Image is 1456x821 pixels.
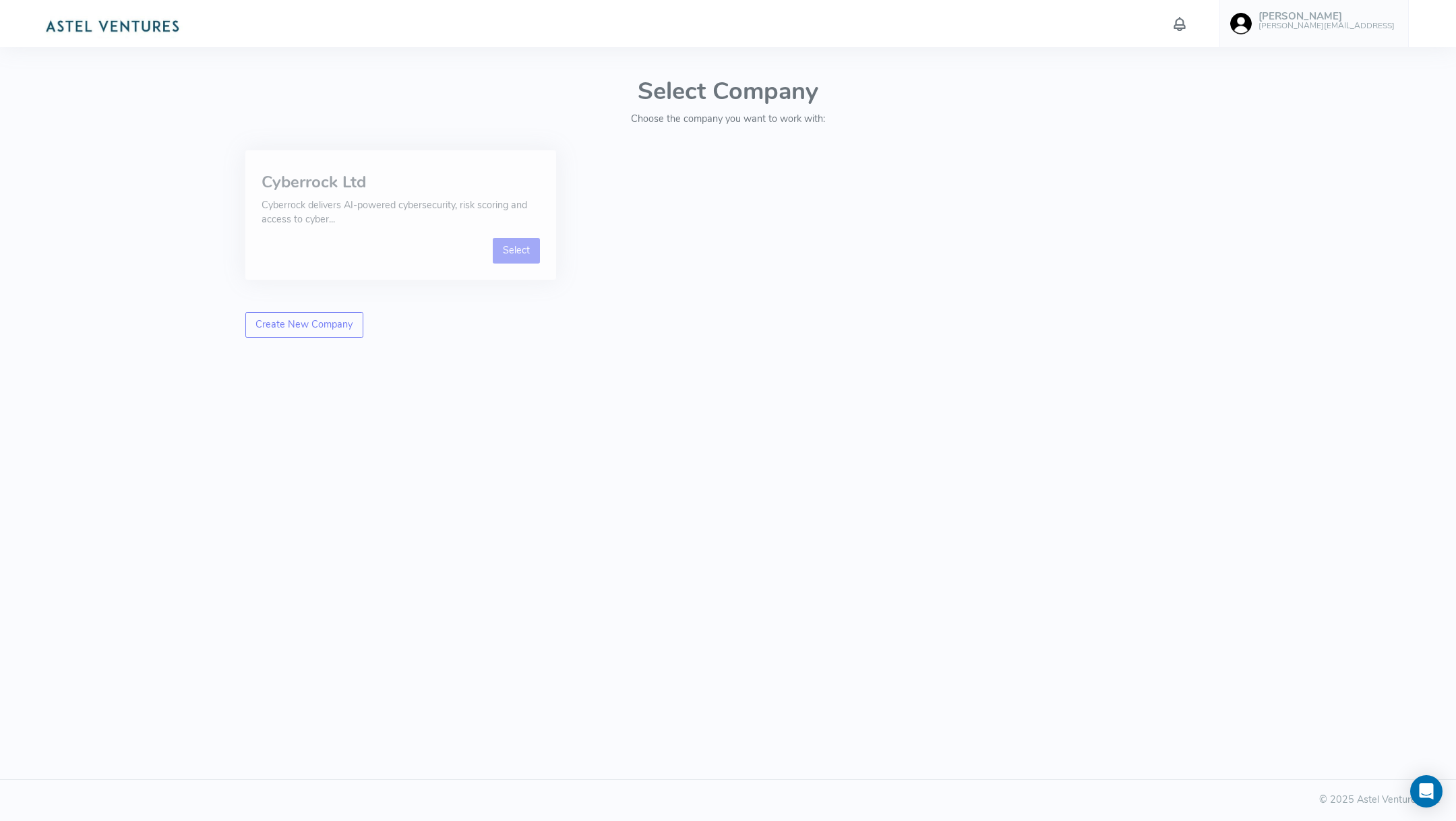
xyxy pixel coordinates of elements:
p: Choose the company you want to work with: [245,112,1211,127]
a: Create New Company [245,312,363,338]
h3: Cyberrock Ltd [262,173,540,191]
div: Open Intercom Messenger [1410,775,1443,808]
img: user-image [1230,13,1252,34]
h6: [PERSON_NAME][EMAIL_ADDRESS] [1258,22,1395,30]
a: Select [493,238,541,264]
h1: Select Company [245,78,1211,105]
p: Cyberrock delivers AI-powered cybersecurity, risk scoring and access to cyber... [262,198,540,227]
div: © 2025 Astel Ventures Ltd. [16,793,1440,808]
h5: [PERSON_NAME] [1258,11,1395,22]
